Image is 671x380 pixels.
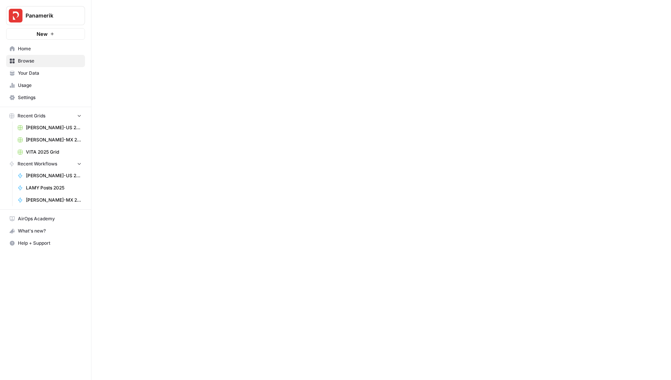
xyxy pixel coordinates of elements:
span: [PERSON_NAME]-US 2025 (Importado de MX) [26,172,82,179]
a: Usage [6,79,85,91]
span: AirOps Academy [18,215,82,222]
button: New [6,28,85,40]
span: Recent Grids [18,112,45,119]
span: Browse [18,58,82,64]
a: Browse [6,55,85,67]
a: [PERSON_NAME]-US 2025 (Importado de MX) Grid [14,122,85,134]
span: Recent Workflows [18,160,57,167]
button: Recent Workflows [6,158,85,170]
span: Usage [18,82,82,89]
a: [PERSON_NAME]-MX 2025 Posts [14,134,85,146]
button: Recent Grids [6,110,85,122]
span: [PERSON_NAME]-MX 2025 [26,197,82,204]
a: Home [6,43,85,55]
a: Your Data [6,67,85,79]
button: Help + Support [6,237,85,249]
span: Your Data [18,70,82,77]
span: Panamerik [26,12,72,19]
span: New [37,30,48,38]
span: LAMY Posts 2025 [26,184,82,191]
a: Settings [6,91,85,104]
button: What's new? [6,225,85,237]
a: LAMY Posts 2025 [14,182,85,194]
button: Workspace: Panamerik [6,6,85,25]
span: [PERSON_NAME]-US 2025 (Importado de MX) Grid [26,124,82,131]
span: Help + Support [18,240,82,247]
a: VITA 2025 Grid [14,146,85,158]
span: Home [18,45,82,52]
img: Panamerik Logo [9,9,22,22]
a: [PERSON_NAME]-MX 2025 [14,194,85,206]
span: VITA 2025 Grid [26,149,82,156]
span: [PERSON_NAME]-MX 2025 Posts [26,136,82,143]
a: AirOps Academy [6,213,85,225]
a: [PERSON_NAME]-US 2025 (Importado de MX) [14,170,85,182]
span: Settings [18,94,82,101]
